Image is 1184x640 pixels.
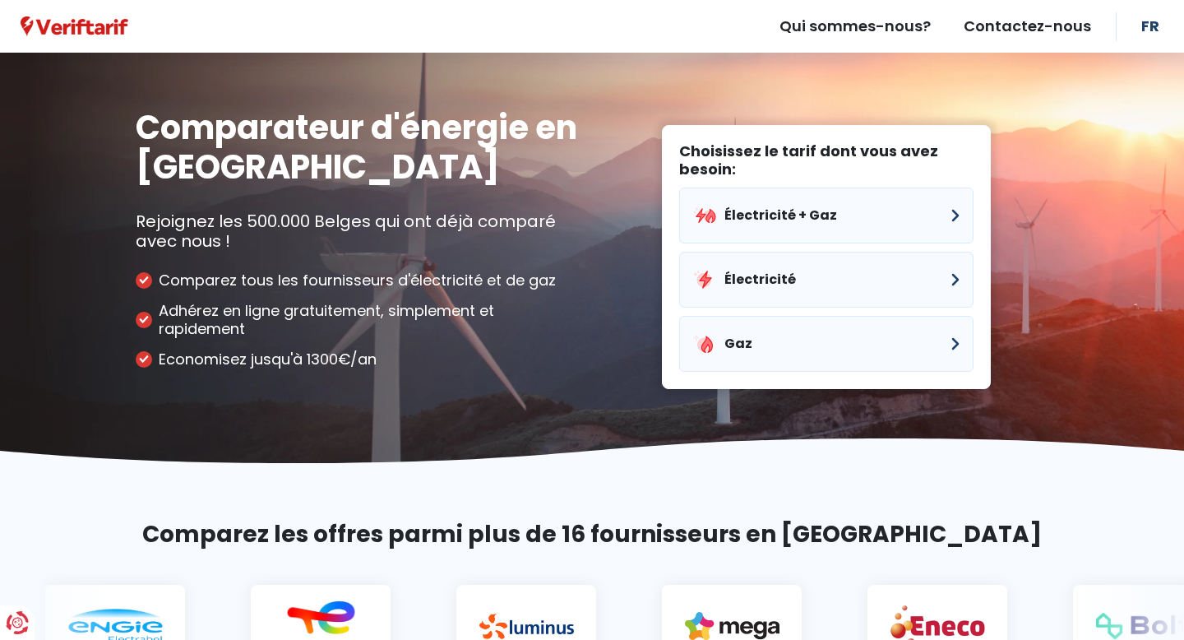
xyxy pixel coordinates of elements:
[682,612,777,640] img: Mega
[136,517,1048,552] h2: Comparez les offres parmi plus de 16 fournisseurs en [GEOGRAPHIC_DATA]
[136,108,580,187] h1: Comparateur d'énergie en [GEOGRAPHIC_DATA]
[679,316,974,372] button: Gaz
[679,252,974,308] button: Électricité
[679,188,974,243] button: Électricité + Gaz
[136,350,580,369] li: Economisez jusqu'à 1300€/an
[136,271,580,290] li: Comparez tous les fournisseurs d'électricité et de gaz
[679,142,974,178] label: Choisissez le tarif dont vous avez besoin:
[21,16,128,37] img: Veriftarif logo
[136,211,580,251] p: Rejoignez les 500.000 Belges qui ont déjà comparé avec nous !
[477,614,571,639] img: Luminus
[21,16,128,37] a: Veriftarif
[136,302,580,338] li: Adhérez en ligne gratuitement, simplement et rapidement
